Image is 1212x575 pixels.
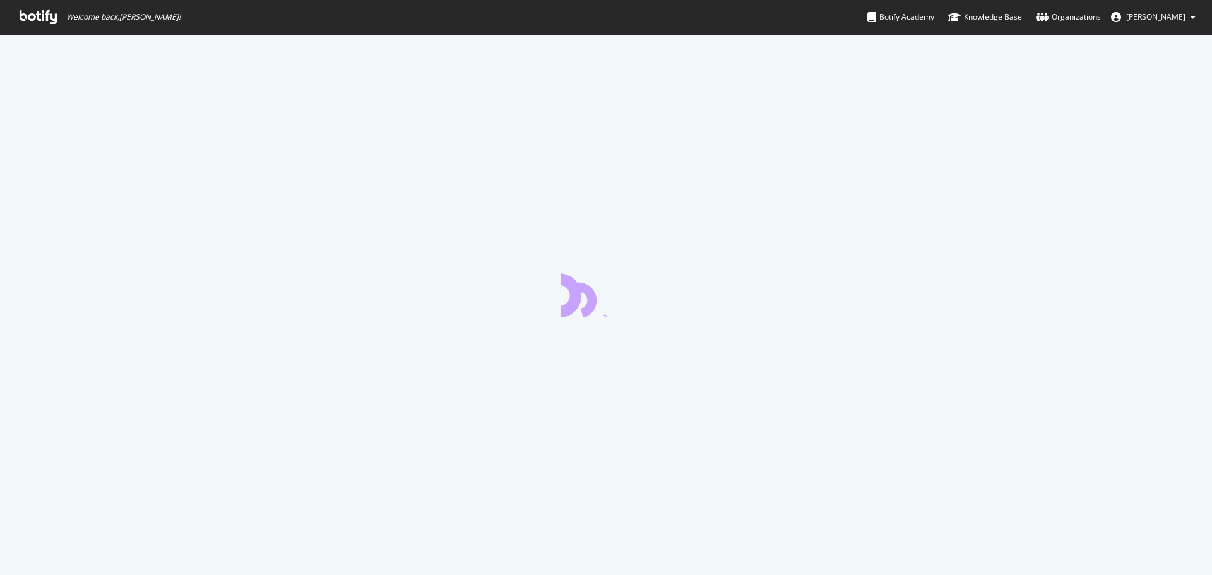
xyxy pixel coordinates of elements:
[948,11,1022,23] div: Knowledge Base
[1036,11,1101,23] div: Organizations
[1126,11,1185,22] span: Rob Hilborn
[867,11,934,23] div: Botify Academy
[561,272,651,317] div: animation
[66,12,181,22] span: Welcome back, [PERSON_NAME] !
[1101,7,1206,27] button: [PERSON_NAME]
